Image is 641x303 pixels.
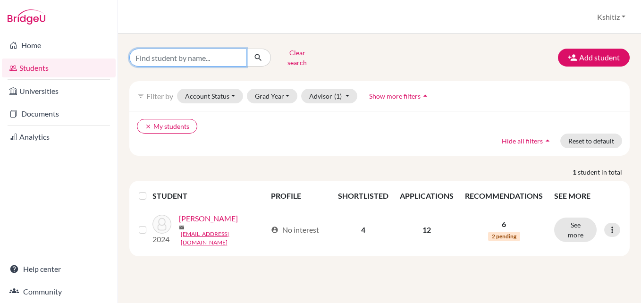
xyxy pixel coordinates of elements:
[271,226,278,234] span: account_circle
[146,92,173,101] span: Filter by
[558,49,630,67] button: Add student
[465,219,543,230] p: 6
[593,8,630,26] button: Kshitiz
[369,92,421,100] span: Show more filters
[152,234,171,245] p: 2024
[548,185,626,207] th: SEE MORE
[2,260,116,278] a: Help center
[137,92,144,100] i: filter_list
[152,185,265,207] th: STUDENT
[494,134,560,148] button: Hide all filtersarrow_drop_up
[332,185,394,207] th: SHORTLISTED
[332,207,394,252] td: 4
[179,225,185,230] span: mail
[177,89,243,103] button: Account Status
[2,59,116,77] a: Students
[247,89,298,103] button: Grad Year
[560,134,622,148] button: Reset to default
[578,167,630,177] span: student in total
[554,218,597,242] button: See more
[2,36,116,55] a: Home
[394,185,459,207] th: APPLICATIONS
[265,185,332,207] th: PROFILE
[271,224,319,236] div: No interest
[129,49,246,67] input: Find student by name...
[573,167,578,177] strong: 1
[2,127,116,146] a: Analytics
[2,104,116,123] a: Documents
[502,137,543,145] span: Hide all filters
[543,136,552,145] i: arrow_drop_up
[488,232,520,241] span: 2 pending
[2,282,116,301] a: Community
[8,9,45,25] img: Bridge-U
[459,185,548,207] th: RECOMMENDATIONS
[145,123,152,130] i: clear
[137,119,197,134] button: clearMy students
[421,91,430,101] i: arrow_drop_up
[271,45,323,70] button: Clear search
[179,213,238,224] a: [PERSON_NAME]
[152,215,171,234] img: Yadav, Siddhartha
[181,230,266,247] a: [EMAIL_ADDRESS][DOMAIN_NAME]
[2,82,116,101] a: Universities
[361,89,438,103] button: Show more filtersarrow_drop_up
[334,92,342,100] span: (1)
[394,207,459,252] td: 12
[301,89,357,103] button: Advisor(1)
